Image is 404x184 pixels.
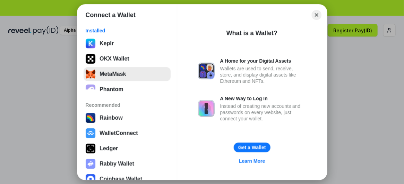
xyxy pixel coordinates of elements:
[86,128,95,138] img: svg+xml,%3Csvg%20width%3D%2228%22%20height%3D%2228%22%20viewBox%3D%220%200%2028%2028%22%20fill%3D...
[100,161,134,167] div: Rabby Wallet
[84,52,171,66] button: OKX Wallet
[100,56,129,62] div: OKX Wallet
[100,71,126,77] div: MetaMask
[100,130,138,136] div: WalletConnect
[86,69,95,79] img: svg+xml;base64,PHN2ZyB3aWR0aD0iMzUiIGhlaWdodD0iMzQiIHZpZXdCb3g9IjAgMCAzNSAzNCIgZmlsbD0ibm9uZSIgeG...
[84,82,171,96] button: Phantom
[86,144,95,153] img: svg+xml,%3Csvg%20xmlns%3D%22http%3A%2F%2Fwww.w3.org%2F2000%2Fsvg%22%20width%3D%2228%22%20height%3...
[220,103,306,122] div: Instead of creating new accounts and passwords on every website, just connect your wallet.
[86,39,95,48] img: ByMCUfJCc2WaAAAAAElFTkSuQmCC
[86,11,136,19] h1: Connect a Wallet
[220,58,306,64] div: A Home for your Digital Assets
[312,10,321,20] button: Close
[198,100,215,117] img: svg+xml,%3Csvg%20xmlns%3D%22http%3A%2F%2Fwww.w3.org%2F2000%2Fsvg%22%20fill%3D%22none%22%20viewBox...
[86,174,95,184] img: svg+xml,%3Csvg%20width%3D%2228%22%20height%3D%2228%22%20viewBox%3D%220%200%2028%2028%22%20fill%3D...
[84,157,171,171] button: Rabby Wallet
[100,176,142,182] div: Coinbase Wallet
[220,65,306,84] div: Wallets are used to send, receive, store, and display digital assets like Ethereum and NFTs.
[239,158,265,164] div: Learn More
[226,29,277,37] div: What is a Wallet?
[198,63,215,79] img: svg+xml,%3Csvg%20xmlns%3D%22http%3A%2F%2Fwww.w3.org%2F2000%2Fsvg%22%20fill%3D%22none%22%20viewBox...
[86,159,95,169] img: svg+xml,%3Csvg%20xmlns%3D%22http%3A%2F%2Fwww.w3.org%2F2000%2Fsvg%22%20fill%3D%22none%22%20viewBox...
[220,95,306,102] div: A New Way to Log In
[100,115,123,121] div: Rainbow
[84,37,171,50] button: Keplr
[100,145,118,152] div: Ledger
[84,67,171,81] button: MetaMask
[234,143,270,152] button: Get a Wallet
[86,102,169,108] div: Recommended
[100,40,114,47] div: Keplr
[86,27,169,34] div: Installed
[86,54,95,64] img: 5VZ71FV6L7PA3gg3tXrdQ+DgLhC+75Wq3no69P3MC0NFQpx2lL04Ql9gHK1bRDjsSBIvScBnDTk1WrlGIZBorIDEYJj+rhdgn...
[100,86,123,93] div: Phantom
[238,144,266,151] div: Get a Wallet
[235,157,269,166] a: Learn More
[84,142,171,155] button: Ledger
[84,111,171,125] button: Rainbow
[84,126,171,140] button: WalletConnect
[86,85,95,94] img: epq2vO3P5aLWl15yRS7Q49p1fHTx2Sgh99jU3kfXv7cnPATIVQHAx5oQs66JWv3SWEjHOsb3kKgmE5WNBxBId7C8gm8wEgOvz...
[86,113,95,123] img: svg+xml,%3Csvg%20width%3D%22120%22%20height%3D%22120%22%20viewBox%3D%220%200%20120%20120%22%20fil...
